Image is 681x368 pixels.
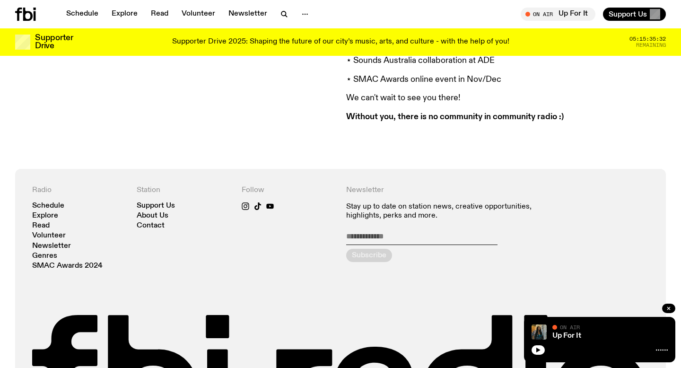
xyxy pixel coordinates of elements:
button: On AirUp For It [521,8,595,21]
a: About Us [137,212,168,219]
a: Newsletter [223,8,273,21]
a: Newsletter [32,243,71,250]
h4: Newsletter [346,186,544,195]
span: Support Us [609,10,647,18]
a: Contact [137,222,165,229]
span: 05:15:35:32 [629,36,666,42]
h4: Radio [32,186,125,195]
p: ⋆ Sounds Australia collaboration at ADE [346,56,619,66]
a: Support Us [137,202,175,210]
h4: Station [137,186,230,195]
span: On Air [560,324,580,330]
a: Schedule [61,8,104,21]
img: Ify - a Brown Skin girl with black braided twists, looking up to the side with her tongue stickin... [532,324,547,340]
a: Genres [32,253,57,260]
a: Read [145,8,174,21]
p: ⋆ SMAC Awards online event in Nov/Dec [346,75,619,85]
a: SMAC Awards 2024 [32,263,103,270]
a: Volunteer [32,232,66,239]
span: Remaining [636,43,666,48]
strong: Without you, there is no community in community radio :) [346,113,564,121]
p: Supporter Drive 2025: Shaping the future of our city’s music, arts, and culture - with the help o... [172,38,509,46]
a: Schedule [32,202,64,210]
button: Subscribe [346,249,392,262]
a: Explore [32,212,58,219]
p: Stay up to date on station news, creative opportunities, highlights, perks and more. [346,202,544,220]
button: Support Us [603,8,666,21]
h4: Follow [242,186,335,195]
a: Explore [106,8,143,21]
h3: Supporter Drive [35,34,73,50]
p: We can't wait to see you there! [346,93,619,104]
a: Volunteer [176,8,221,21]
a: Up For It [552,332,581,340]
a: Read [32,222,50,229]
